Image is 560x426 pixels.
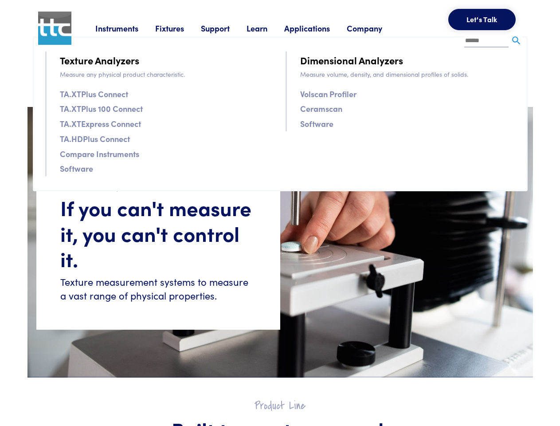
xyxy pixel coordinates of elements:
h2: Texture Analyzers [60,177,256,191]
p: Measure volume, density, and dimensional profiles of solids. [300,69,515,79]
a: TA.HDPlus Connect [60,132,130,145]
a: Applications [284,23,347,34]
a: TA.XTPlus 100 Connect [60,102,143,115]
a: Volscan Profiler [300,87,356,100]
p: Measure any physical product characteristic. [60,69,275,79]
a: Fixtures [155,23,201,34]
a: Instruments [95,23,155,34]
button: Let's Talk [448,9,516,30]
h6: Texture measurement systems to measure a vast range of physical properties. [60,275,256,303]
a: TA.XTExpress Connect [60,117,141,130]
a: Dimensional Analyzers [300,52,403,68]
a: Software [300,117,333,130]
a: Software [60,162,93,175]
img: ttc_logo_1x1_v1.0.png [38,12,71,45]
a: Texture Analyzers [60,52,139,68]
a: Support [201,23,247,34]
a: Compare Instruments [60,147,139,160]
a: TA.XTPlus Connect [60,87,128,100]
a: Company [347,23,399,34]
a: Ceramscan [300,102,342,115]
a: Learn [247,23,284,34]
h2: Product Line [54,399,506,413]
h1: If you can't measure it, you can't control it. [60,195,256,272]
